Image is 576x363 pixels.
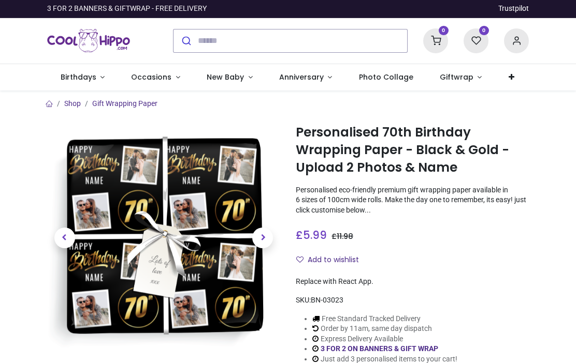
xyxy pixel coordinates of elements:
a: Gift Wrapping Paper [92,99,157,108]
sup: 0 [439,26,449,36]
span: Previous [54,228,75,248]
a: Occasions [118,64,194,91]
a: 0 [464,36,488,44]
span: BN-03023 [311,296,343,304]
i: Add to wishlist [296,256,304,263]
li: Express Delivery Available [312,334,457,344]
span: £ [332,231,353,241]
span: New Baby [207,72,244,82]
span: Next [252,228,273,248]
button: Add to wishlistAdd to wishlist [296,251,368,269]
span: Giftwrap [440,72,473,82]
span: Anniversary [279,72,324,82]
li: Order by 11am, same day dispatch [312,324,457,334]
button: Submit [174,29,198,52]
a: Logo of Cool Hippo [47,26,130,55]
span: Photo Collage [359,72,413,82]
a: 0 [423,36,448,44]
h1: Personalised 70th Birthday Wrapping Paper - Black & Gold - Upload 2 Photos & Name [296,124,529,177]
a: New Baby [194,64,266,91]
span: Occasions [131,72,171,82]
div: 3 FOR 2 BANNERS & GIFTWRAP - FREE DELIVERY [47,4,207,14]
sup: 0 [479,26,489,36]
a: Birthdays [47,64,118,91]
a: Shop [64,99,81,108]
span: 11.98 [337,231,353,241]
span: 5.99 [303,228,327,243]
img: Personalised 70th Birthday Wrapping Paper - Black & Gold - Upload 2 Photos & Name [47,122,280,354]
span: £ [296,228,327,243]
div: SKU: [296,295,529,306]
a: Trustpilot [498,4,529,14]
div: Replace with React App. [296,277,529,287]
p: Personalised eco-friendly premium gift wrapping paper available in 6 sizes of 100cm wide rolls. M... [296,185,529,216]
img: Cool Hippo [47,26,130,55]
li: Free Standard Tracked Delivery [312,314,457,324]
a: Giftwrap [426,64,495,91]
a: Previous [47,156,82,319]
span: Birthdays [61,72,96,82]
a: Anniversary [266,64,345,91]
a: Next [246,156,281,319]
a: 3 FOR 2 ON BANNERS & GIFT WRAP [321,344,438,353]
